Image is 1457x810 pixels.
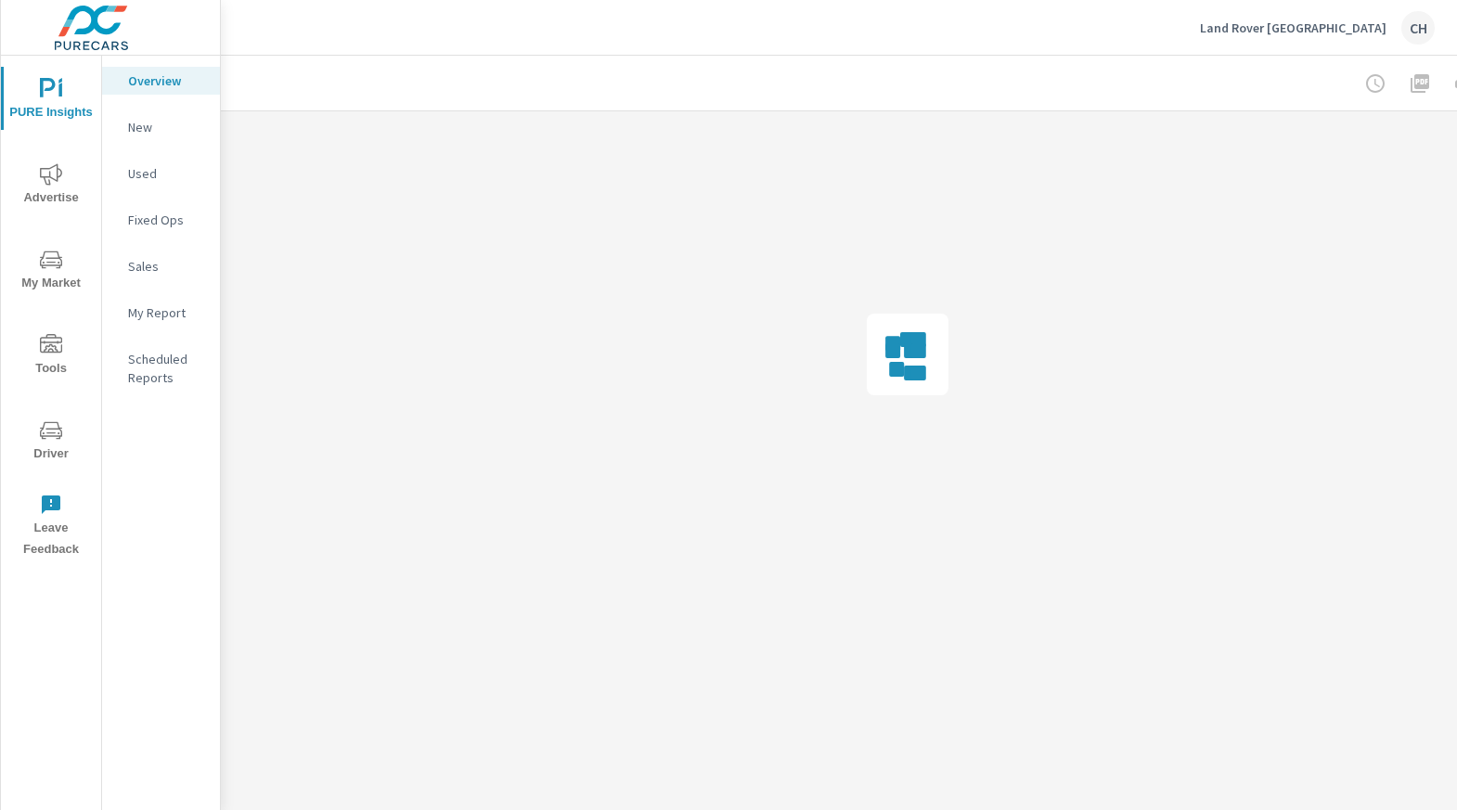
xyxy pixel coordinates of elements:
[102,113,220,141] div: New
[102,67,220,95] div: Overview
[102,299,220,327] div: My Report
[128,71,205,90] p: Overview
[1401,11,1435,45] div: CH
[6,78,96,123] span: PURE Insights
[102,345,220,392] div: Scheduled Reports
[102,206,220,234] div: Fixed Ops
[128,118,205,136] p: New
[6,334,96,379] span: Tools
[6,419,96,465] span: Driver
[128,257,205,276] p: Sales
[128,303,205,322] p: My Report
[1,56,101,568] div: nav menu
[6,163,96,209] span: Advertise
[128,164,205,183] p: Used
[6,249,96,294] span: My Market
[1200,19,1386,36] p: Land Rover [GEOGRAPHIC_DATA]
[102,252,220,280] div: Sales
[128,350,205,387] p: Scheduled Reports
[128,211,205,229] p: Fixed Ops
[102,160,220,187] div: Used
[6,494,96,560] span: Leave Feedback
